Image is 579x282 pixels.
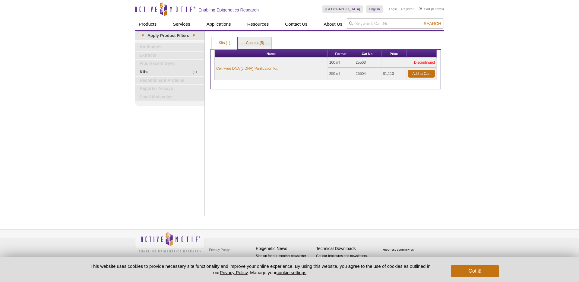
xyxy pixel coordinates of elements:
[328,58,354,68] td: 100 ml
[220,270,248,275] a: Privacy Policy
[424,21,441,26] span: Search
[80,263,441,276] p: This website uses cookies to provide necessary site functionality and improve your online experie...
[135,77,204,85] a: Recombinant Proteins
[135,18,160,30] a: Products
[322,5,363,13] a: [GEOGRAPHIC_DATA]
[408,70,435,78] a: Add to Cart
[135,52,204,59] a: Extracts
[211,37,237,49] a: Kits (1)
[281,18,311,30] a: Contact Us
[135,85,204,93] a: Reporter Assays
[198,7,259,13] h2: Enabling Epigenetics Research
[366,5,383,13] a: English
[316,253,373,269] p: Get our brochures and newsletters, or request them by mail.
[383,249,414,251] a: ABOUT SSL CERTIFICATES
[277,270,306,275] button: cookie settings
[451,265,499,277] button: Got it!
[320,18,346,30] a: About Us
[189,33,198,38] span: ▾
[401,7,413,11] a: Register
[135,31,204,40] a: ▾Apply Product Filters▾
[216,66,277,71] a: Cell-Free DNA (cfDNA) Purification Kit
[381,58,437,68] td: Discontinued
[169,18,194,30] a: Services
[354,68,381,80] td: 25504
[354,50,381,58] th: Cat No.
[135,68,204,76] a: (1)Kits
[419,7,422,10] img: Your Cart
[135,60,204,68] a: Fluorescent Dyes
[346,18,444,29] input: Keyword, Cat. No.
[207,245,231,254] a: Privacy Policy
[256,253,313,274] p: Sign up for our monthly newsletter highlighting recent publications in the field of epigenetics.
[256,246,313,251] h4: Epigenetic News
[422,21,443,26] button: Search
[389,7,397,11] a: Login
[419,7,430,11] a: Cart
[135,229,204,254] img: Active Motif,
[328,68,354,80] td: 250 ml
[138,33,147,38] span: ▾
[207,254,239,263] a: Terms & Conditions
[354,58,381,68] td: 25503
[419,5,444,13] li: (0 items)
[239,37,271,49] a: Content (5)
[316,246,373,251] h4: Technical Downloads
[376,240,422,253] table: Click to Verify - This site chose Symantec SSL for secure e-commerce and confidential communicati...
[203,18,235,30] a: Applications
[244,18,273,30] a: Resources
[381,50,407,58] th: Price
[135,43,204,51] a: Antibodies
[215,50,328,58] th: Name
[381,68,407,80] td: $1,110
[399,5,400,13] li: |
[193,68,200,76] span: (1)
[328,50,354,58] th: Format
[135,93,204,101] a: Small Molecules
